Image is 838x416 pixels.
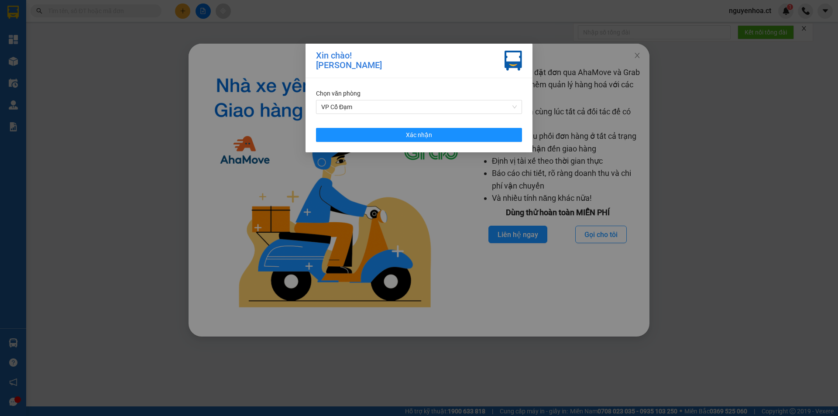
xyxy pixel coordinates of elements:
div: Chọn văn phòng [316,89,522,98]
span: VP Cổ Đạm [321,100,517,113]
button: Xác nhận [316,128,522,142]
span: Xác nhận [406,130,432,140]
img: vxr-icon [505,51,522,71]
div: Xin chào! [PERSON_NAME] [316,51,382,71]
